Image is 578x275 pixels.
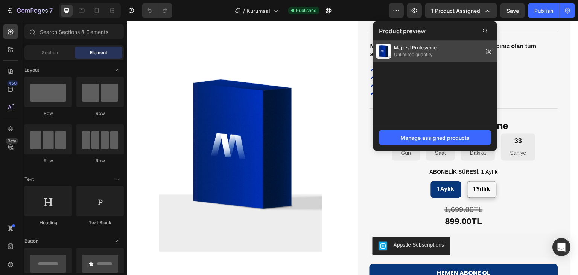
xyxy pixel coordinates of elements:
strong: Yapay zekâ ile dönüşüm mesajları [250,61,347,67]
div: Hemen abone ol [310,249,364,257]
span: Element [90,49,107,56]
p: Gün [274,127,284,137]
strong: Sınırsız WhatsApp & E-posta [248,53,331,60]
div: Row [24,110,72,117]
span: Text [24,176,34,183]
strong: ✓ [243,53,248,60]
p: Saat [309,127,319,137]
img: AppstleSubscriptions.png [252,220,261,229]
strong: ✓ [243,69,248,75]
div: 33 [383,116,400,124]
span: Save [507,8,519,14]
span: Product preview [379,26,426,35]
button: Save [500,3,525,18]
button: Appstle Subscriptions [246,216,324,234]
div: 450 [7,80,18,86]
div: Row [76,157,124,164]
button: Publish [528,3,560,18]
span: Kurumsal [246,7,270,15]
div: Manage assigned products [400,134,470,142]
div: Heading [24,219,72,226]
div: Text Block [76,219,124,226]
img: preview-img [376,44,391,59]
div: Open Intercom Messenger [552,238,570,256]
span: Layout [24,67,39,73]
div: 1,699.00TL [243,183,431,194]
input: Search Sections & Elements [24,24,124,39]
div: 00 [274,116,284,124]
div: 899.00TL [243,194,431,207]
button: Manage assigned products [379,130,491,145]
h2: İndirimin Bitmesine [243,98,431,112]
p: Saniye [383,127,400,137]
span: Toggle open [112,173,124,185]
div: Publish [534,7,553,15]
strong: Mapiest’in bu paketiyle işletmeniz için ihtiyacınız olan tüm araçlar elinizin altında [243,22,410,36]
div: Row [24,157,72,164]
iframe: Design area [127,21,578,275]
div: 00 [309,116,319,124]
span: Section [42,49,58,56]
strong: 7.000 + 2.000 hediye veri hakkı [248,45,336,52]
div: Beta [6,138,18,144]
p: 7 [49,6,53,15]
button: 1 product assigned [425,3,497,18]
span: Published [296,7,316,14]
span: 1 Yıllık [347,164,364,172]
span: Toggle open [112,64,124,76]
button: 7 [3,3,56,18]
span: 1 Aylık [311,164,328,172]
div: Appstle Subscriptions [267,220,318,228]
div: Undo/Redo [142,3,172,18]
span: 1 product assigned [431,7,480,15]
span: Unlimited quantity [394,51,438,58]
span: Button [24,238,38,244]
strong: Öncelikli müşteri desteği [248,69,319,75]
p: Dakika [343,127,359,137]
button: Hemen abone ol [243,243,431,262]
legend: ABONELİK SÜRESİ: 1 Aylık [302,146,372,157]
span: / [243,7,245,15]
span: Mapiest Profesyonel [394,44,438,51]
strong: ✓ [243,61,248,67]
span: Toggle open [112,235,124,247]
strong: ✓ [243,45,248,52]
div: 08 [343,116,359,124]
div: Row [76,110,124,117]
